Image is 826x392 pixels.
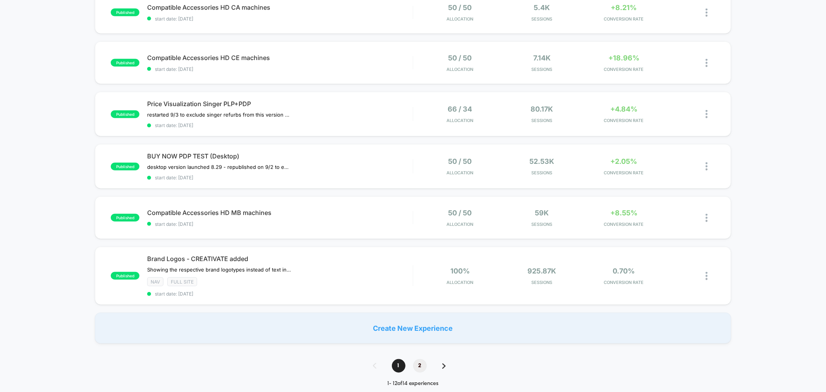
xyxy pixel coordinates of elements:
span: Compatible Accessories HD CA machines [147,3,412,11]
span: Allocation [447,67,474,72]
span: published [111,163,139,170]
span: 925.87k [528,267,556,275]
span: start date: [DATE] [147,291,412,297]
span: Sessions [503,16,581,22]
span: 100% [450,267,470,275]
span: start date: [DATE] [147,221,412,227]
span: Allocation [447,222,474,227]
span: Sessions [503,280,581,285]
img: close [706,272,708,280]
span: CONVERSION RATE [585,16,663,22]
span: start date: [DATE] [147,175,412,181]
span: BUY NOW PDP TEST (Desktop) [147,152,412,160]
span: +8.21% [611,3,637,12]
span: CONVERSION RATE [585,170,663,175]
div: 1 - 12 of 14 experiences [365,380,461,387]
span: Allocation [447,16,474,22]
span: desktop version launched 8.29﻿ - republished on 9/2 to ensure OOS products dont show the buy now ... [147,164,291,170]
span: 52.53k [530,157,555,165]
span: Full site [167,277,197,286]
span: published [111,272,139,280]
span: 5.4k [534,3,550,12]
span: CONVERSION RATE [585,222,663,227]
span: published [111,59,139,67]
span: +8.55% [610,209,637,217]
span: Price Visualization Singer PLP+PDP [147,100,412,108]
span: published [111,110,139,118]
img: close [706,110,708,118]
span: start date: [DATE] [147,66,412,72]
span: CONVERSION RATE [585,280,663,285]
span: Showing the respective brand logotypes instead of text in tabs [147,266,291,273]
span: start date: [DATE] [147,16,412,22]
img: close [706,9,708,17]
span: CONVERSION RATE [585,67,663,72]
span: Sessions [503,67,581,72]
span: Compatible Accessories HD MB machines [147,209,412,217]
span: Sessions [503,222,581,227]
span: 2 [413,359,427,373]
span: 66 / 34 [448,105,472,113]
span: +18.96% [608,54,639,62]
span: 50 / 50 [448,157,472,165]
span: 7.14k [533,54,551,62]
span: published [111,214,139,222]
span: 50 / 50 [448,54,472,62]
span: Allocation [447,170,474,175]
span: Allocation [447,118,474,123]
img: close [706,214,708,222]
span: Compatible Accessories HD CE machines [147,54,412,62]
span: +4.84% [610,105,637,113]
span: Brand Logos - CREATIVATE added [147,255,412,263]
span: Sessions [503,118,581,123]
span: NAV [147,277,163,286]
span: 80.17k [531,105,553,113]
div: Create New Experience [95,313,731,344]
span: 59k [535,209,549,217]
span: 0.70% [613,267,635,275]
img: pagination forward [442,363,446,369]
span: Sessions [503,170,581,175]
span: 1 [392,359,405,373]
span: Allocation [447,280,474,285]
span: +2.05% [611,157,637,165]
span: 50 / 50 [448,3,472,12]
span: start date: [DATE] [147,122,412,128]
img: close [706,59,708,67]
span: CONVERSION RATE [585,118,663,123]
img: close [706,162,708,170]
span: published [111,9,139,16]
span: restarted 9/3 to exclude singer refurbs from this version of the test [147,112,291,118]
span: 50 / 50 [448,209,472,217]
